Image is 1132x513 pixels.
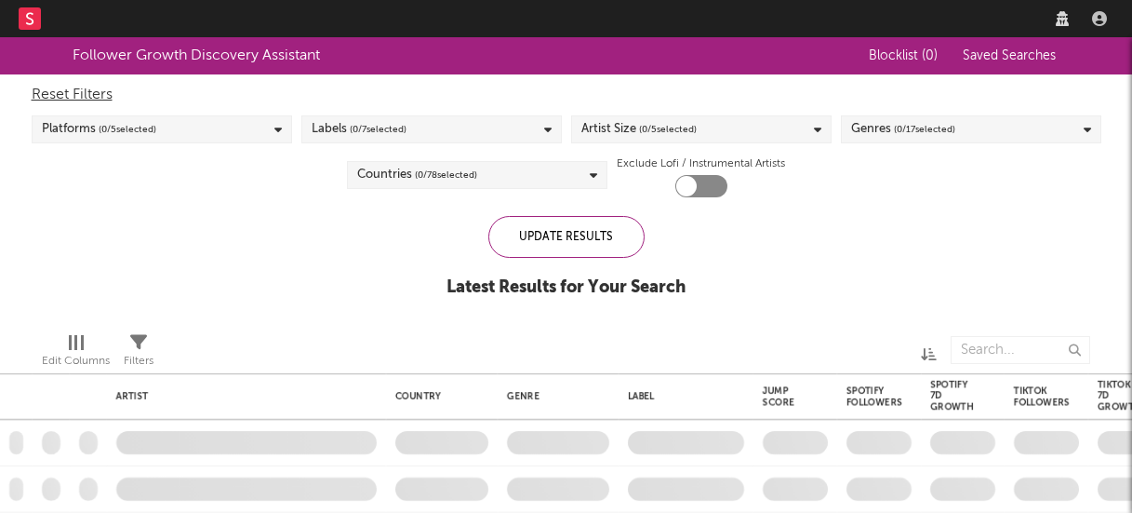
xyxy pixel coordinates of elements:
div: Edit Columns [42,327,110,381]
div: Tiktok Followers [1014,385,1070,408]
div: Filters [124,327,153,381]
div: Spotify Followers [846,385,902,408]
button: Filter by Jump Score [809,387,828,406]
button: Saved Searches [957,48,1059,63]
span: ( 0 / 5 selected) [639,118,697,141]
div: Follower Growth Discovery Assistant [73,45,320,67]
div: Edit Columns [42,350,110,372]
button: Filter by Spotify 7D Growth [983,386,1002,405]
span: ( 0 ) [922,49,938,62]
div: Country [395,391,479,402]
div: Filters [124,350,153,372]
span: ( 0 / 5 selected) [99,118,156,141]
span: ( 0 / 78 selected) [415,164,477,186]
div: Update Results [488,216,645,258]
div: Platforms [42,118,156,141]
div: Artist [116,391,367,402]
label: Exclude Lofi / Instrumental Artists [617,153,785,175]
span: ( 0 / 17 selected) [894,118,955,141]
div: Spotify 7D Growth [930,379,974,412]
div: Countries [357,164,477,186]
div: Reset Filters [32,84,1101,106]
input: Search... [951,336,1090,364]
div: Genre [507,391,600,402]
div: Latest Results for Your Search [446,277,686,299]
span: Saved Searches [963,49,1059,62]
div: Artist Size [581,118,697,141]
span: ( 0 / 7 selected) [350,118,406,141]
div: Genres [851,118,955,141]
div: Label [628,391,735,402]
span: Blocklist [869,49,938,62]
button: Filter by Spotify Followers [912,387,930,406]
div: Labels [312,118,406,141]
button: Filter by Tiktok Followers [1079,387,1098,406]
div: Jump Score [763,385,800,408]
